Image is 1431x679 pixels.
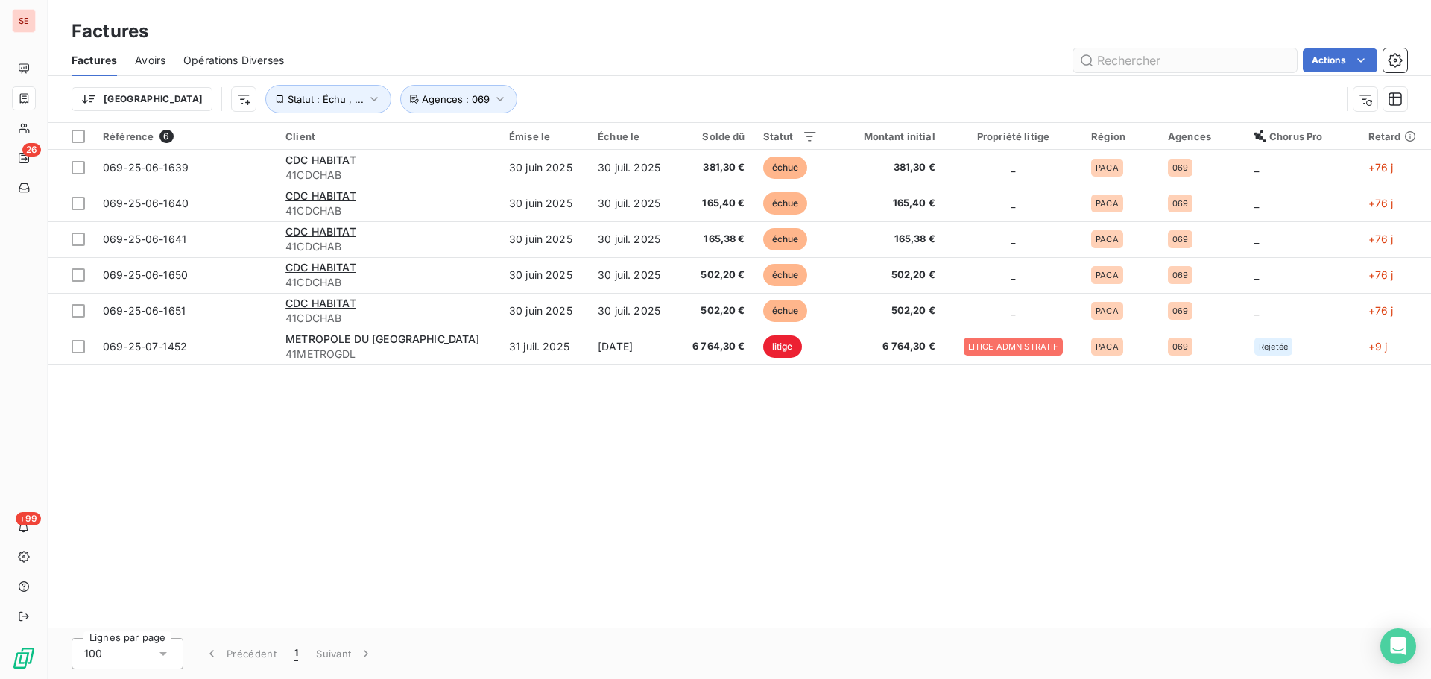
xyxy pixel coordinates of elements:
span: 069 [1172,342,1188,351]
span: _ [1254,197,1259,209]
span: 069-25-06-1641 [103,233,186,245]
span: 6 764,30 € [686,339,745,354]
div: Chorus Pro [1254,130,1351,142]
span: 069-25-06-1651 [103,304,186,317]
span: 502,20 € [835,268,935,282]
img: Logo LeanPay [12,646,36,670]
td: 30 juil. 2025 [589,293,677,329]
span: 069 [1172,235,1188,244]
td: 30 juin 2025 [500,186,589,221]
div: Statut [763,130,818,142]
span: 502,20 € [686,303,745,318]
input: Rechercher [1073,48,1297,72]
span: PACA [1096,271,1119,280]
span: Statut : Échu , ... [288,93,364,105]
span: CDC HABITAT [285,261,356,274]
span: 069 [1172,199,1188,208]
span: PACA [1096,163,1119,172]
span: 069-25-06-1640 [103,197,189,209]
span: +76 j [1368,197,1394,209]
span: CDC HABITAT [285,297,356,309]
div: Échue le [598,130,668,142]
span: 6 [159,130,173,143]
span: 41CDCHAB [285,275,491,290]
div: SE [12,9,36,33]
span: 069-25-06-1650 [103,268,188,281]
button: Agences : 069 [400,85,517,113]
span: METROPOLE DU [GEOGRAPHIC_DATA] [285,332,480,345]
span: 069 [1172,271,1188,280]
span: échue [763,228,808,250]
h3: Factures [72,18,148,45]
span: 069 [1172,163,1188,172]
td: 30 juil. 2025 [589,150,677,186]
div: Émise le [509,130,580,142]
span: _ [1254,233,1259,245]
span: _ [1254,268,1259,281]
span: +76 j [1368,268,1394,281]
span: 502,20 € [686,268,745,282]
span: CDC HABITAT [285,154,356,166]
div: Région [1091,130,1150,142]
span: échue [763,300,808,322]
span: PACA [1096,235,1119,244]
span: +76 j [1368,233,1394,245]
span: _ [1011,161,1015,174]
span: 41CDCHAB [285,239,491,254]
span: Opérations Diverses [183,53,284,68]
div: Agences [1168,130,1236,142]
span: échue [763,192,808,215]
td: 30 juin 2025 [500,221,589,257]
span: PACA [1096,199,1119,208]
span: Référence [103,130,154,142]
span: LITIGE ADMNISTRATIF [968,342,1059,351]
td: 30 juil. 2025 [589,257,677,293]
td: [DATE] [589,329,677,364]
span: PACA [1096,306,1119,315]
span: 381,30 € [686,160,745,175]
span: échue [763,157,808,179]
button: Statut : Échu , ... [265,85,391,113]
div: Montant initial [835,130,935,142]
span: _ [1011,304,1015,317]
span: 100 [84,646,102,661]
span: 165,40 € [835,196,935,211]
span: Avoirs [135,53,165,68]
td: 31 juil. 2025 [500,329,589,364]
span: +76 j [1368,304,1394,317]
span: 381,30 € [835,160,935,175]
button: [GEOGRAPHIC_DATA] [72,87,212,111]
span: _ [1254,161,1259,174]
span: 1 [294,646,298,661]
span: CDC HABITAT [285,225,356,238]
span: 26 [22,143,41,157]
span: CDC HABITAT [285,189,356,202]
span: +99 [16,512,41,525]
span: +9 j [1368,340,1388,353]
span: _ [1011,197,1015,209]
td: 30 juil. 2025 [589,221,677,257]
span: 069 [1172,306,1188,315]
span: +76 j [1368,161,1394,174]
span: 41CDCHAB [285,168,491,183]
span: 41CDCHAB [285,203,491,218]
div: Solde dû [686,130,745,142]
button: Suivant [307,638,382,669]
div: Retard [1368,130,1422,142]
div: Propriété litige [953,130,1073,142]
td: 30 juil. 2025 [589,186,677,221]
button: 1 [285,638,307,669]
span: Rejetée [1259,342,1288,351]
span: Agences : 069 [422,93,490,105]
span: PACA [1096,342,1119,351]
span: 502,20 € [835,303,935,318]
span: 41METROGDL [285,347,491,361]
span: 165,40 € [686,196,745,211]
button: Précédent [195,638,285,669]
span: échue [763,264,808,286]
td: 30 juin 2025 [500,293,589,329]
span: 6 764,30 € [835,339,935,354]
span: Factures [72,53,117,68]
span: _ [1011,233,1015,245]
td: 30 juin 2025 [500,257,589,293]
